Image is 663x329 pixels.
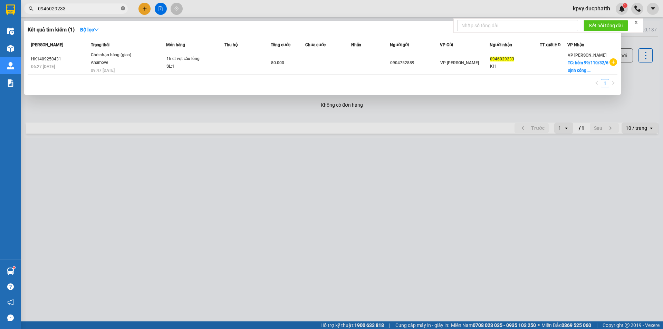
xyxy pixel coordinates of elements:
[609,79,617,87] li: Next Page
[593,79,601,87] li: Previous Page
[568,53,606,58] span: VP [PERSON_NAME]
[540,42,561,47] span: TT xuất HĐ
[390,42,409,47] span: Người gửi
[121,6,125,10] span: close-circle
[595,81,599,85] span: left
[593,79,601,87] button: left
[568,60,608,73] span: TC: hẻm 99/110/32/6 định công ...
[440,42,453,47] span: VP Gửi
[166,63,218,70] div: SL: 1
[601,79,609,87] li: 1
[166,42,185,47] span: Món hàng
[601,79,609,87] a: 1
[28,26,75,33] h3: Kết quả tìm kiếm ( 1 )
[609,79,617,87] button: right
[271,42,290,47] span: Tổng cước
[38,5,119,12] input: Tìm tên, số ĐT hoặc mã đơn
[91,59,143,67] div: Ahamove
[271,60,284,65] span: 80.000
[7,28,14,35] img: warehouse-icon
[13,267,15,269] sup: 1
[6,4,15,15] img: logo-vxr
[351,42,361,47] span: Nhãn
[7,45,14,52] img: warehouse-icon
[490,42,512,47] span: Người nhận
[91,42,109,47] span: Trạng thái
[29,6,33,11] span: search
[390,59,440,67] div: 0904752889
[584,20,628,31] button: Kết nối tổng đài
[457,20,578,31] input: Nhập số tổng đài
[567,42,584,47] span: VP Nhận
[31,42,63,47] span: [PERSON_NAME]
[91,68,115,73] span: 09:47 [DATE]
[7,315,14,321] span: message
[121,6,125,12] span: close-circle
[490,57,514,61] span: 0946029233
[490,63,539,70] div: KH
[94,27,99,32] span: down
[7,62,14,69] img: warehouse-icon
[440,60,479,65] span: VP [PERSON_NAME]
[75,24,104,35] button: Bộ lọcdown
[91,51,143,59] div: Chờ nhận hàng (giao)
[7,79,14,87] img: solution-icon
[305,42,326,47] span: Chưa cước
[589,22,623,29] span: Kết nối tổng đài
[609,58,617,66] span: plus-circle
[611,81,615,85] span: right
[7,283,14,290] span: question-circle
[7,299,14,306] span: notification
[80,27,99,32] strong: Bộ lọc
[31,56,89,63] div: HK1409250431
[634,20,638,25] span: close
[31,64,55,69] span: 06:27 [DATE]
[224,42,238,47] span: Thu hộ
[166,55,218,63] div: 1h ct vợt cầu lông
[7,268,14,275] img: warehouse-icon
